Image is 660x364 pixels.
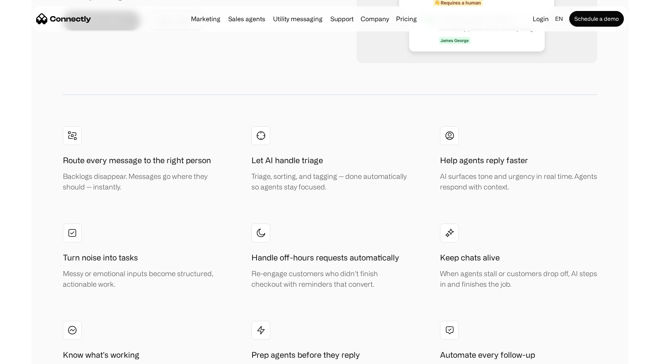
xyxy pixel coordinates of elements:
ul: Language list [16,350,47,361]
div: Messy or emotional inputs become structured, actionable work. [63,268,220,289]
div: Backlogs disappear. Messages go where they should — instantly. [63,171,220,192]
a: Support [327,16,357,22]
h1: Handle off-hours requests automatically [251,252,399,264]
h1: Help agents reply faster [440,155,528,166]
a: Sales agents [225,16,268,22]
h1: Turn noise into tasks [63,252,138,264]
a: Schedule a demo [569,11,624,27]
div: en [555,13,563,24]
a: Utility messaging [270,16,326,22]
a: home [36,13,91,25]
h1: Keep chats alive [440,252,500,264]
a: Pricing [393,16,420,22]
h1: Prep agents before they reply [251,349,360,361]
a: Login [530,13,552,24]
div: AI surfaces tone and urgency in real time. Agents respond with context. [440,171,597,192]
div: Company [361,13,389,24]
h1: Let AI handle triage [251,155,323,166]
div: en [552,13,568,24]
aside: Language selected: English [8,349,47,361]
a: Marketing [188,16,224,22]
div: Company [358,13,391,24]
h1: Route every message to the right person [63,155,211,166]
div: When agents stall or customers drop off, AI steps in and finishes the job. [440,268,597,289]
div: Re-engage customers who didn’t finish checkout with reminders that convert. [251,268,409,289]
div: Triage, sorting, and tagging — done automatically so agents stay focused. [251,171,409,192]
h1: Automate every follow-up [440,349,535,361]
h1: Know what’s working [63,349,139,361]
